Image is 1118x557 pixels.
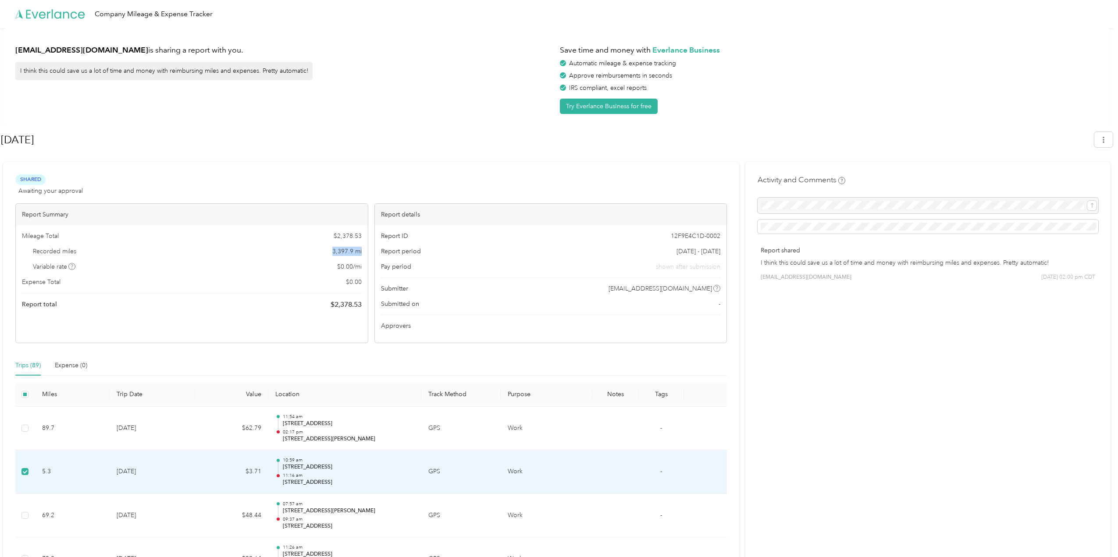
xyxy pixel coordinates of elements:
th: Notes [592,383,638,407]
span: Variable rate [33,262,76,271]
span: Automatic mileage & expense tracking [569,60,676,67]
th: Value [195,383,268,407]
strong: [EMAIL_ADDRESS][DOMAIN_NAME] [15,45,148,54]
td: 69.2 [35,494,110,538]
span: Approve reimbursements in seconds [569,72,672,79]
th: Miles [35,383,110,407]
div: Expense (0) [55,361,87,370]
td: [DATE] [110,494,195,538]
span: Report total [22,300,57,309]
td: Work [501,450,592,494]
h1: is sharing a report with you. [15,45,554,56]
div: Report details [375,204,727,225]
span: Submitted on [381,299,419,309]
p: I think this could save us a lot of time and money with reimbursing miles and expenses. Pretty au... [761,258,1095,267]
td: $62.79 [195,407,268,451]
p: 10:59 am [283,457,414,463]
th: Tags [638,383,684,407]
p: [STREET_ADDRESS] [283,463,414,471]
span: - [660,468,662,475]
span: [DATE] - [DATE] [676,247,720,256]
p: 11:16 am [283,472,414,479]
td: GPS [421,450,501,494]
th: Track Method [421,383,501,407]
span: Expense Total [22,277,61,287]
span: Shared [15,174,46,184]
strong: Everlance Business [652,45,720,54]
span: Report ID [381,231,408,241]
div: Company Mileage & Expense Tracker [95,9,213,20]
td: GPS [421,407,501,451]
p: 09:37 am [283,516,414,522]
button: Try Everlance Business for free [560,99,658,114]
span: - [660,511,662,519]
span: - [719,299,720,309]
span: Awaiting your approval [18,186,83,195]
span: 3,397.9 mi [332,247,362,256]
span: Mileage Total [22,231,59,241]
p: [STREET_ADDRESS][PERSON_NAME] [283,435,414,443]
p: [STREET_ADDRESS] [283,522,414,530]
h1: Aug 2025 [1,129,1088,150]
span: Recorded miles [33,247,76,256]
td: $48.44 [195,494,268,538]
p: 11:54 am [283,414,414,420]
span: Approvers [381,321,411,330]
span: - [660,424,662,432]
span: [DATE] 02:00 pm CDT [1041,273,1095,281]
p: Report shared [761,246,1095,255]
th: Purpose [501,383,592,407]
span: $ 0.00 [346,277,362,287]
span: Pay period [381,262,411,271]
span: shown after submission [656,262,720,271]
p: 11:26 am [283,544,414,550]
span: Report period [381,247,421,256]
p: 02:17 pm [283,429,414,435]
td: Work [501,407,592,451]
p: 07:57 am [283,501,414,507]
h4: Activity and Comments [758,174,845,185]
span: $ 2,378.53 [334,231,362,241]
span: 12F9E4C1D-0002 [671,231,720,241]
td: GPS [421,494,501,538]
td: $3.71 [195,450,268,494]
th: Location [268,383,421,407]
td: 89.7 [35,407,110,451]
span: Submitter [381,284,408,293]
p: [STREET_ADDRESS] [283,420,414,428]
td: [DATE] [110,450,195,494]
td: Work [501,494,592,538]
span: IRS compliant, excel reports [569,84,647,92]
div: Trips (89) [15,361,41,370]
span: $ 2,378.53 [331,299,362,310]
p: [STREET_ADDRESS] [283,479,414,486]
div: Report Summary [16,204,368,225]
h1: Save time and money with [560,45,1098,56]
th: Trip Date [110,383,195,407]
span: [EMAIL_ADDRESS][DOMAIN_NAME] [609,284,712,293]
td: [DATE] [110,407,195,451]
span: [EMAIL_ADDRESS][DOMAIN_NAME] [761,273,851,281]
td: 5.3 [35,450,110,494]
span: $ 0.00 / mi [337,262,362,271]
div: I think this could save us a lot of time and money with reimbursing miles and expenses. Pretty au... [15,62,313,80]
p: [STREET_ADDRESS][PERSON_NAME] [283,507,414,515]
